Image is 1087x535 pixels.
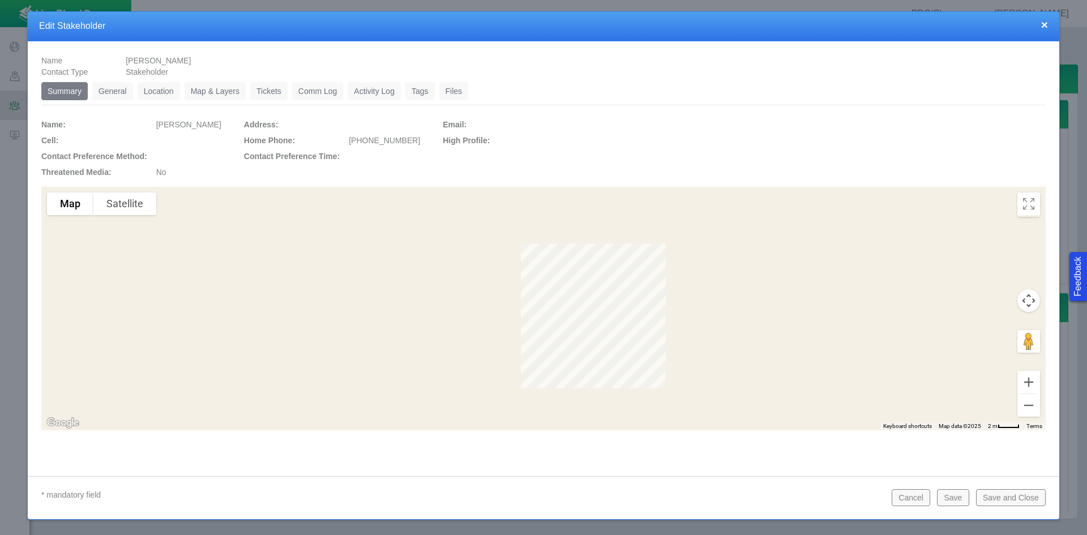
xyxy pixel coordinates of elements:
button: Show street map [47,192,93,215]
a: Open this area in Google Maps (opens a new window) [44,416,82,430]
button: Save and Close [976,489,1046,506]
span: Map data ©2025 [939,423,981,429]
a: Files [439,82,469,100]
a: Location [138,82,180,100]
span: Name [41,56,62,65]
button: Zoom in [1017,371,1040,393]
button: Map Scale: 2 m per 35 pixels [985,422,1023,430]
a: General [92,82,133,100]
button: Toggle Fullscreen in browser window [1017,192,1040,215]
span: High Profile: [443,136,490,145]
span: Name: [41,120,66,129]
span: Email: [443,120,467,129]
span: Contact Preference Time: [244,152,340,161]
button: close [1041,19,1048,31]
span: Stakeholder [126,67,168,76]
a: Summary [41,82,88,100]
a: Map & Layers [185,82,246,100]
button: Map camera controls [1017,289,1040,312]
button: Drag Pegman onto the map to open Street View [1017,330,1040,353]
button: Cancel [892,489,930,506]
span: [PERSON_NAME] [126,56,191,65]
img: Google [44,416,82,430]
a: Tickets [250,82,288,100]
a: Tags [405,82,435,100]
span: Address: [244,120,279,129]
button: Save [937,489,969,506]
button: Show satellite imagery [93,192,156,215]
span: [PHONE_NUMBER] [349,136,420,145]
h4: Edit Stakeholder [39,20,1048,32]
a: Comm Log [292,82,343,100]
span: Cell: [41,136,58,145]
span: Threatened Media: [41,168,112,177]
span: * mandatory field [41,490,101,499]
a: Activity Log [348,82,401,100]
span: Home Phone: [244,136,295,145]
span: No [156,168,166,177]
span: Contact Type [41,67,88,76]
button: Zoom out [1017,394,1040,417]
a: Terms (opens in new tab) [1026,423,1042,429]
span: Contact Preference Method: [41,152,147,161]
span: 2 m [988,423,998,429]
button: Keyboard shortcuts [883,422,932,430]
span: [PERSON_NAME] [156,120,221,129]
